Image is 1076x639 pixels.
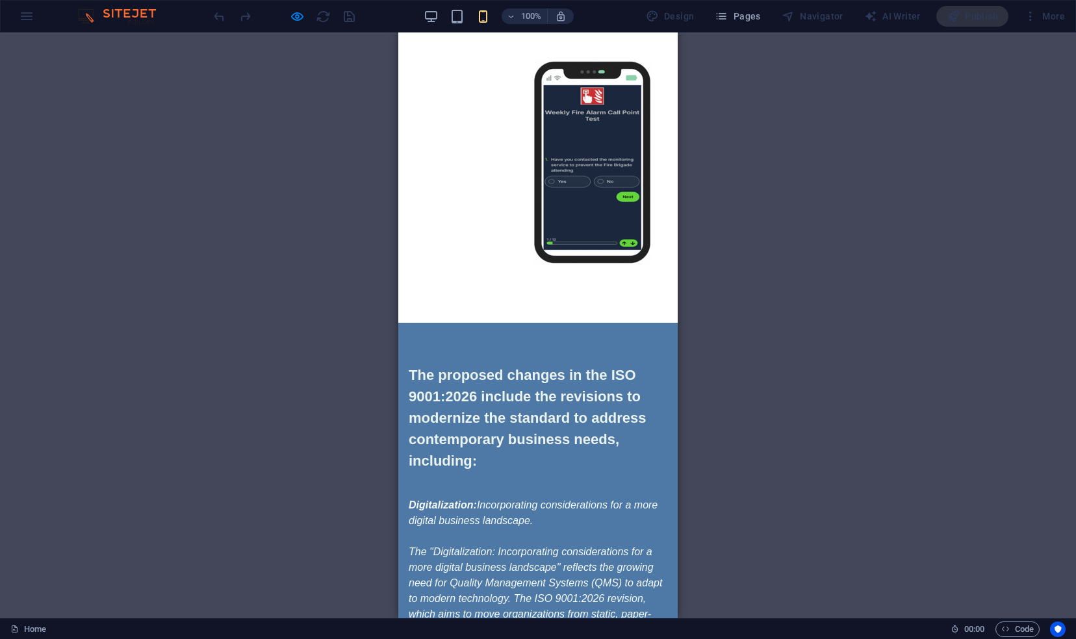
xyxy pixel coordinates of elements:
span: 00 00 [964,621,984,637]
span: The proposed changes in the ISO 9001:2026 include the revisions to modernize the standard to addr... [10,334,248,436]
span: : [973,624,975,634]
div: Design (Ctrl+Alt+Y) [641,6,700,27]
h6: 100% [521,8,542,24]
em: Digitalization: [10,467,79,478]
a: Click to cancel selection. Double-click to open Pages [10,621,46,637]
button: 100% [502,8,548,24]
i: On resize automatically adjust zoom level to fit chosen device. [555,10,567,22]
h6: Session time [951,621,985,637]
em: The "Digitalization: Incorporating considerations for a more digital business landscape" reflects... [10,514,264,618]
button: Usercentrics [1050,621,1066,637]
img: Editor Logo [75,8,172,24]
button: Pages [710,6,765,27]
span: Pages [715,10,760,23]
em: Incorporating considerations for a more digital business landscape. [10,467,259,494]
button: Code [995,621,1040,637]
span: Code [1001,621,1034,637]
